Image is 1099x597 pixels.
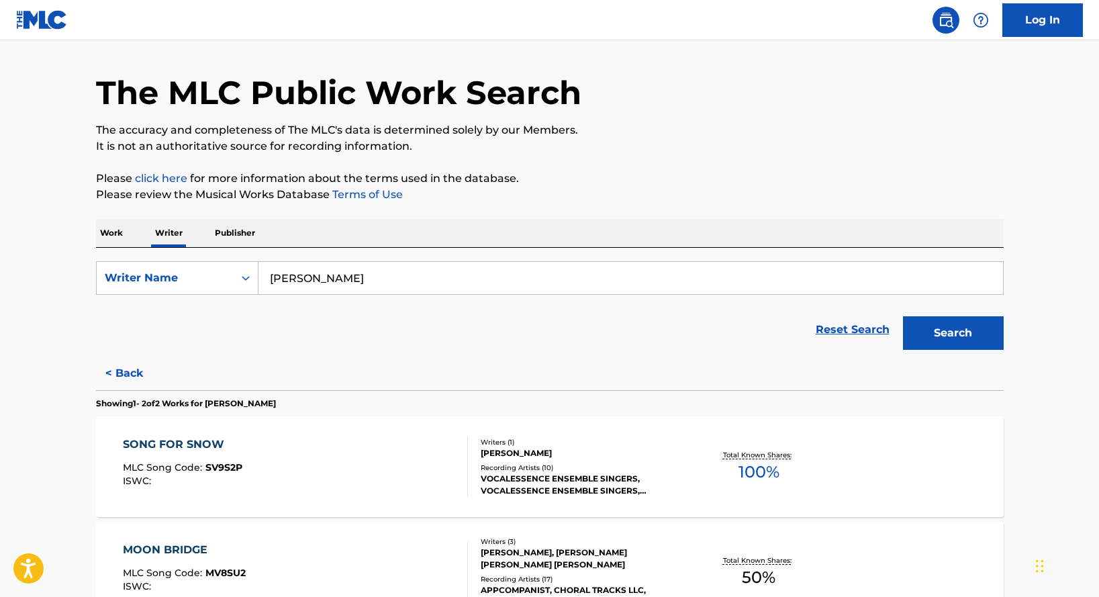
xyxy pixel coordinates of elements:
[205,567,246,579] span: MV8SU2
[481,447,683,459] div: [PERSON_NAME]
[123,461,205,473] span: MLC Song Code :
[96,122,1004,138] p: The accuracy and completeness of The MLC's data is determined solely by our Members.
[738,460,779,484] span: 100 %
[135,172,187,185] a: click here
[1036,546,1044,586] div: Drag
[481,574,683,584] div: Recording Artists ( 17 )
[123,437,242,453] div: SONG FOR SNOW
[205,461,242,473] span: SV9S2P
[123,567,205,579] span: MLC Song Code :
[151,219,187,247] p: Writer
[96,357,177,390] button: < Back
[96,138,1004,154] p: It is not an authoritative source for recording information.
[96,187,1004,203] p: Please review the Musical Works Database
[933,7,959,34] a: Public Search
[123,542,246,558] div: MOON BRIDGE
[123,580,154,592] span: ISWC :
[742,565,775,590] span: 50 %
[16,10,68,30] img: MLC Logo
[123,475,154,487] span: ISWC :
[1002,3,1083,37] a: Log In
[723,450,795,460] p: Total Known Shares:
[105,270,226,286] div: Writer Name
[96,73,581,113] h1: The MLC Public Work Search
[330,188,403,201] a: Terms of Use
[1032,533,1099,597] iframe: Chat Widget
[973,12,989,28] img: help
[938,12,954,28] img: search
[481,463,683,473] div: Recording Artists ( 10 )
[96,171,1004,187] p: Please for more information about the terms used in the database.
[96,219,127,247] p: Work
[481,473,683,497] div: VOCALESSENCE ENSEMBLE SINGERS, VOCALESSENCE ENSEMBLE SINGERS, [PERSON_NAME], VOCALESSENCE ENSEMBL...
[967,7,994,34] div: Help
[211,219,259,247] p: Publisher
[809,315,896,345] a: Reset Search
[481,437,683,447] div: Writers ( 1 )
[481,537,683,547] div: Writers ( 3 )
[903,316,1004,350] button: Search
[96,261,1004,357] form: Search Form
[96,398,276,410] p: Showing 1 - 2 of 2 Works for [PERSON_NAME]
[481,547,683,571] div: [PERSON_NAME], [PERSON_NAME] [PERSON_NAME] [PERSON_NAME]
[96,416,1004,517] a: SONG FOR SNOWMLC Song Code:SV9S2PISWC:Writers (1)[PERSON_NAME]Recording Artists (10)VOCALESSENCE ...
[723,555,795,565] p: Total Known Shares:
